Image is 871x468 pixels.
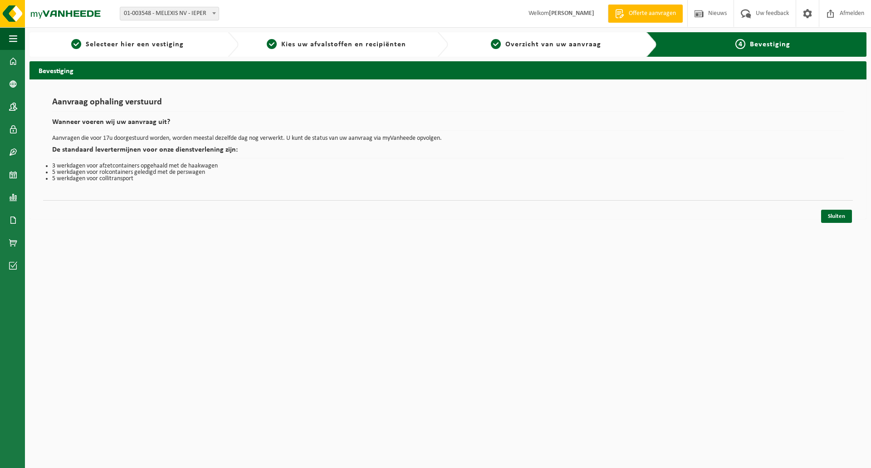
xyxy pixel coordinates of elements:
[71,39,81,49] span: 1
[505,41,601,48] span: Overzicht van uw aanvraag
[821,210,852,223] a: Sluiten
[52,118,844,131] h2: Wanneer voeren wij uw aanvraag uit?
[608,5,683,23] a: Offerte aanvragen
[549,10,594,17] strong: [PERSON_NAME]
[29,61,866,79] h2: Bevestiging
[120,7,219,20] span: 01-003548 - MELEXIS NV - IEPER
[491,39,501,49] span: 3
[281,41,406,48] span: Kies uw afvalstoffen en recipiënten
[52,163,844,169] li: 3 werkdagen voor afzetcontainers opgehaald met de haakwagen
[735,39,745,49] span: 4
[52,98,844,112] h1: Aanvraag ophaling verstuurd
[626,9,678,18] span: Offerte aanvragen
[52,169,844,176] li: 5 werkdagen voor rolcontainers geledigd met de perswagen
[267,39,277,49] span: 2
[243,39,430,50] a: 2Kies uw afvalstoffen en recipiënten
[52,146,844,158] h2: De standaard levertermijnen voor onze dienstverlening zijn:
[34,39,220,50] a: 1Selecteer hier een vestiging
[52,135,844,142] p: Aanvragen die voor 17u doorgestuurd worden, worden meestal dezelfde dag nog verwerkt. U kunt de s...
[453,39,639,50] a: 3Overzicht van uw aanvraag
[86,41,184,48] span: Selecteer hier een vestiging
[52,176,844,182] li: 5 werkdagen voor collitransport
[750,41,790,48] span: Bevestiging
